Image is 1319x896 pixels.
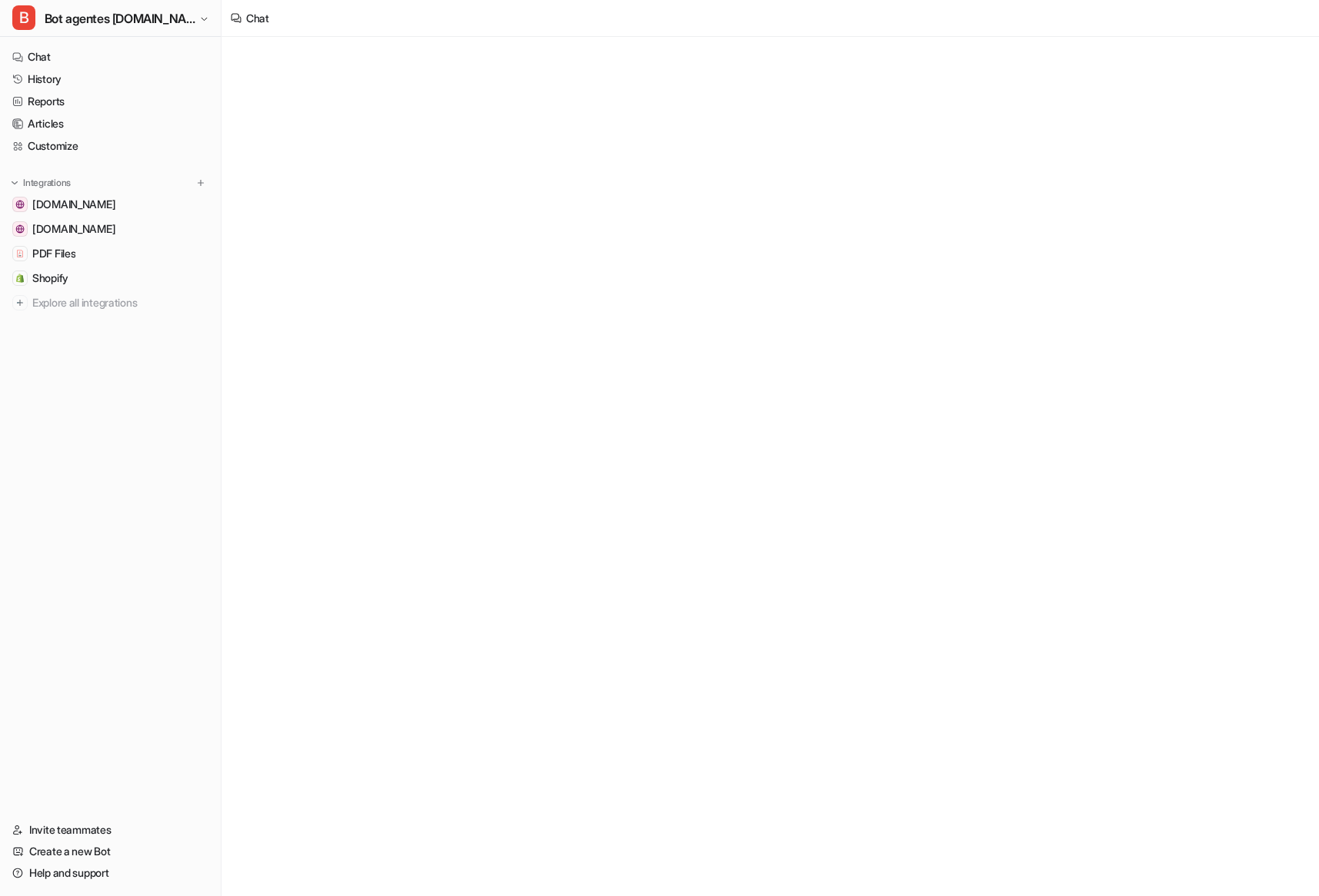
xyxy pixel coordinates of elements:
a: handwashbasin.com[DOMAIN_NAME] [6,194,215,215]
img: PDF Files [15,249,25,258]
a: Help and support [6,862,215,884]
img: www.lioninox.com [15,224,25,234]
img: explore all integrations [12,295,28,310]
a: Invite teammates [6,819,215,841]
img: expand menu [9,178,20,188]
span: [DOMAIN_NAME] [32,221,115,237]
a: Create a new Bot [6,841,215,862]
a: Explore all integrations [6,292,215,314]
img: Shopify [15,274,25,283]
img: menu_add.svg [195,178,206,188]
a: Articles [6,113,215,134]
a: PDF FilesPDF Files [6,243,215,264]
a: ShopifyShopify [6,267,215,289]
span: PDF Files [32,246,75,261]
span: Explore all integrations [32,290,208,315]
button: Integrations [6,175,75,191]
a: www.lioninox.com[DOMAIN_NAME] [6,218,215,240]
div: Chat [246,10,269,26]
span: Bot agentes [DOMAIN_NAME] [45,8,195,29]
a: Customize [6,135,215,157]
span: B [12,5,35,30]
img: handwashbasin.com [15,200,25,209]
a: History [6,68,215,90]
a: Chat [6,46,215,68]
span: Shopify [32,270,68,286]
span: [DOMAIN_NAME] [32,197,115,212]
a: Reports [6,91,215,112]
p: Integrations [23,177,71,189]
